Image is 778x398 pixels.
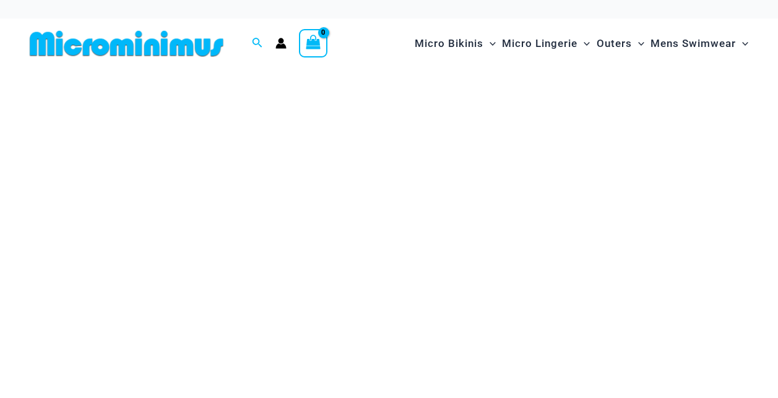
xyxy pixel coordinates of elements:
[736,28,748,59] span: Menu Toggle
[415,28,483,59] span: Micro Bikinis
[499,25,593,62] a: Micro LingerieMenu ToggleMenu Toggle
[299,29,327,57] a: View Shopping Cart, empty
[577,28,590,59] span: Menu Toggle
[597,28,632,59] span: Outers
[647,25,751,62] a: Mens SwimwearMenu ToggleMenu Toggle
[650,28,736,59] span: Mens Swimwear
[594,25,647,62] a: OutersMenu ToggleMenu Toggle
[252,36,263,51] a: Search icon link
[412,25,499,62] a: Micro BikinisMenu ToggleMenu Toggle
[410,23,753,64] nav: Site Navigation
[483,28,496,59] span: Menu Toggle
[502,28,577,59] span: Micro Lingerie
[275,38,287,49] a: Account icon link
[632,28,644,59] span: Menu Toggle
[25,30,228,57] img: MM SHOP LOGO FLAT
